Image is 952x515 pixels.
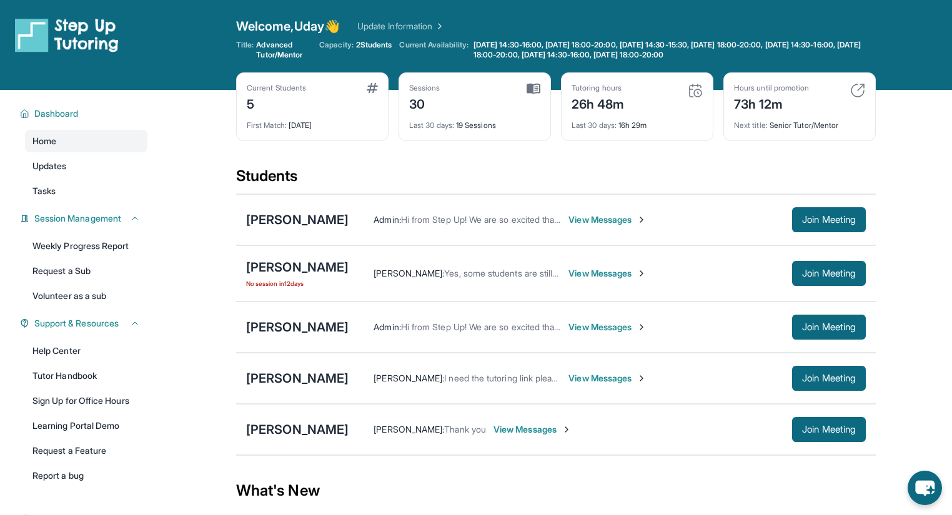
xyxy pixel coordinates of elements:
[356,40,392,50] span: 2 Students
[802,323,856,331] span: Join Meeting
[568,321,647,333] span: View Messages
[688,83,703,98] img: card
[444,424,486,434] span: Thank you
[802,375,856,382] span: Join Meeting
[246,211,349,228] div: [PERSON_NAME]
[25,260,147,282] a: Request a Sub
[637,322,647,332] img: Chevron-Right
[25,285,147,307] a: Volunteer as a sub
[25,464,147,487] a: Report a bug
[25,235,147,257] a: Weekly Progress Report
[493,423,572,436] span: View Messages
[471,40,876,60] a: [DATE] 14:30-16:00, [DATE] 18:00-20:00, [DATE] 14:30-15:30, [DATE] 18:00-20:00, [DATE] 14:30-16:0...
[32,160,67,172] span: Updates
[444,373,561,383] span: I need the tutoring link please
[568,372,647,385] span: View Messages
[562,424,572,434] img: Chevron-Right
[734,83,809,93] div: Hours until promotion
[34,317,119,330] span: Support & Resources
[25,180,147,202] a: Tasks
[734,93,809,113] div: 73h 12m
[246,421,349,438] div: [PERSON_NAME]
[850,83,865,98] img: card
[236,40,254,60] span: Title:
[25,130,147,152] a: Home
[792,315,866,340] button: Join Meeting
[572,83,625,93] div: Tutoring hours
[29,212,140,225] button: Session Management
[409,113,540,130] div: 19 Sessions
[802,216,856,223] span: Join Meeting
[25,414,147,437] a: Learning Portal Demo
[734,113,865,130] div: Senior Tutor/Mentor
[637,373,647,383] img: Chevron-Right
[246,370,349,387] div: [PERSON_NAME]
[374,268,444,278] span: [PERSON_NAME] :
[637,268,647,278] img: Chevron-Right
[246,278,349,288] span: No session in 12 days
[34,107,79,120] span: Dashboard
[572,120,617,130] span: Last 30 days :
[734,120,768,130] span: Next title :
[247,120,287,130] span: First Match :
[568,267,647,280] span: View Messages
[792,417,866,442] button: Join Meeting
[247,83,306,93] div: Current Students
[374,214,400,225] span: Admin :
[25,340,147,362] a: Help Center
[908,471,942,505] button: chat-button
[792,207,866,232] button: Join Meeting
[399,40,468,60] span: Current Availability:
[409,93,440,113] div: 30
[572,113,703,130] div: 16h 29m
[357,20,445,32] a: Update Information
[236,166,876,194] div: Students
[572,93,625,113] div: 26h 48m
[246,258,349,276] div: [PERSON_NAME]
[25,155,147,177] a: Updates
[29,317,140,330] button: Support & Resources
[15,17,119,52] img: logo
[256,40,312,60] span: Advanced Tutor/Mentor
[25,365,147,387] a: Tutor Handbook
[568,213,647,226] span: View Messages
[29,107,140,120] button: Dashboard
[247,93,306,113] div: 5
[374,373,444,383] span: [PERSON_NAME] :
[374,424,444,434] span: [PERSON_NAME] :
[527,83,540,94] img: card
[367,83,378,93] img: card
[25,439,147,462] a: Request a Feature
[474,40,873,60] span: [DATE] 14:30-16:00, [DATE] 18:00-20:00, [DATE] 14:30-15:30, [DATE] 18:00-20:00, [DATE] 14:30-16:0...
[432,20,445,32] img: Chevron Right
[32,135,56,147] span: Home
[236,17,340,35] span: Welcome, Uday 👋
[409,120,454,130] span: Last 30 days :
[319,40,354,50] span: Capacity:
[247,113,378,130] div: [DATE]
[374,321,400,332] span: Admin :
[802,270,856,277] span: Join Meeting
[32,185,56,197] span: Tasks
[246,318,349,336] div: [PERSON_NAME]
[25,390,147,412] a: Sign Up for Office Hours
[802,426,856,433] span: Join Meeting
[34,212,121,225] span: Session Management
[792,261,866,286] button: Join Meeting
[792,366,866,391] button: Join Meeting
[637,215,647,225] img: Chevron-Right
[409,83,440,93] div: Sessions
